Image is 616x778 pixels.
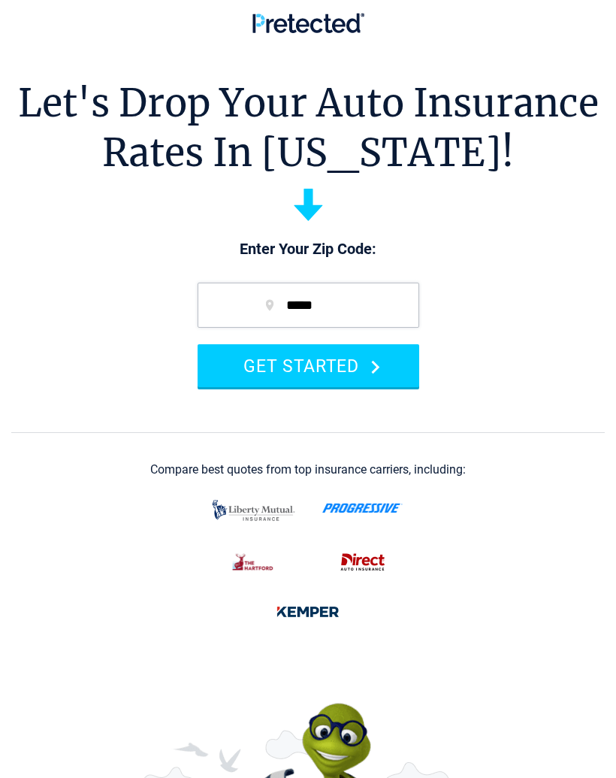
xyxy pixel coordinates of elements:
[198,283,419,328] input: zip code
[268,596,348,628] img: kemper
[208,492,299,528] img: liberty
[322,503,403,513] img: progressive
[150,463,466,477] div: Compare best quotes from top insurance carriers, including:
[252,13,364,33] img: Pretected Logo
[18,79,599,177] h1: Let's Drop Your Auto Insurance Rates In [US_STATE]!
[198,344,419,387] button: GET STARTED
[224,546,283,578] img: thehartford
[183,239,434,260] p: Enter Your Zip Code:
[333,546,393,578] img: direct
